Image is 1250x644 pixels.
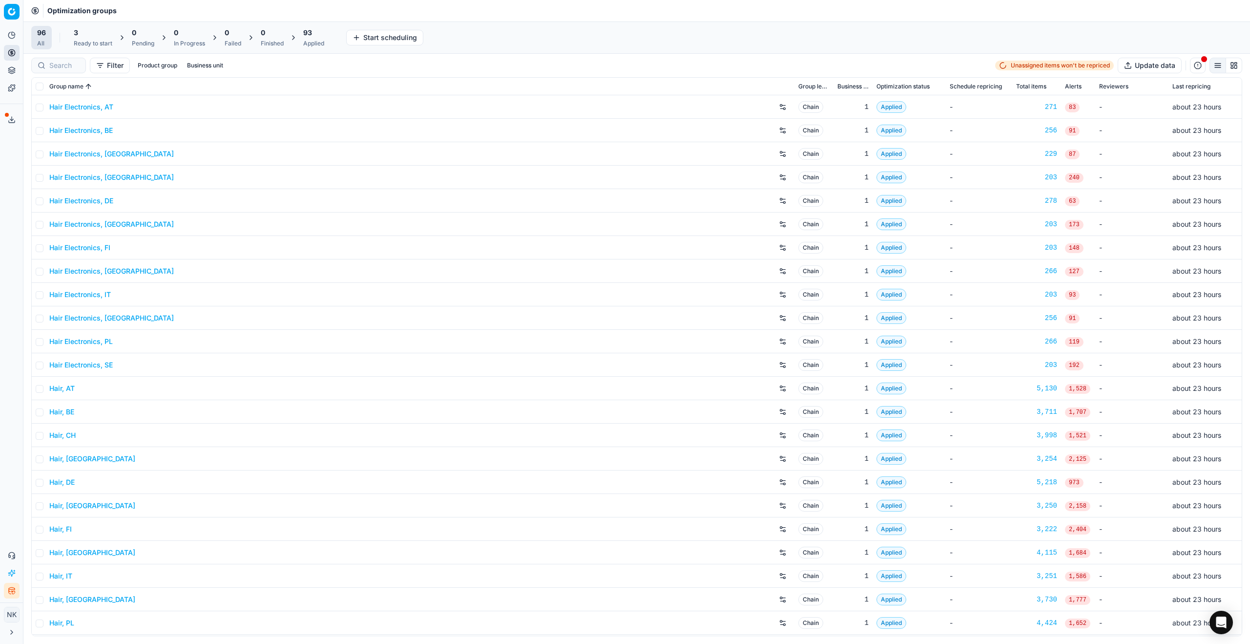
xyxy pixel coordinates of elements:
span: 119 [1065,337,1083,347]
td: - [946,494,1012,517]
span: about 23 hours [1172,408,1221,416]
td: - [946,213,1012,236]
td: - [1095,471,1168,494]
span: 1,528 [1065,384,1090,394]
span: about 23 hours [1172,290,1221,299]
div: 1 [837,196,869,206]
span: about 23 hours [1172,572,1221,580]
span: Chain [798,265,823,277]
span: Applied [876,383,906,394]
div: 1 [837,618,869,628]
div: 1 [837,595,869,604]
div: Pending [132,40,154,47]
button: Update data [1118,58,1182,73]
a: 4,115 [1016,548,1057,558]
div: 1 [837,290,869,300]
a: Hair Electronics, FI [49,243,110,253]
a: Hair, AT [49,384,75,393]
div: 1 [837,454,869,464]
span: Schedule repricing [950,83,1002,90]
span: Chain [798,429,823,441]
a: Hair, FI [49,524,72,534]
a: 203 [1016,219,1057,229]
td: - [1095,330,1168,353]
button: Business unit [183,60,227,71]
a: 3,998 [1016,430,1057,440]
span: about 23 hours [1172,525,1221,533]
span: Applied [876,429,906,441]
div: 229 [1016,149,1057,159]
span: about 23 hours [1172,454,1221,463]
span: about 23 hours [1172,337,1221,345]
td: - [1095,400,1168,424]
span: Applied [876,406,906,418]
span: 83 [1065,103,1080,112]
span: about 23 hours [1172,220,1221,228]
span: 93 [1065,290,1080,300]
a: 5,218 [1016,477,1057,487]
span: Chain [798,242,823,254]
span: about 23 hours [1172,501,1221,510]
a: Hair Electronics, PL [49,337,113,346]
span: Applied [876,265,906,277]
td: - [1095,541,1168,564]
a: Hair Electronics, SE [49,360,113,370]
a: 3,730 [1016,595,1057,604]
td: - [1095,611,1168,635]
a: Hair, [GEOGRAPHIC_DATA] [49,548,135,558]
div: 1 [837,548,869,558]
button: Filter [90,58,130,73]
div: 203 [1016,290,1057,300]
td: - [946,166,1012,189]
div: 203 [1016,243,1057,253]
td: - [1095,494,1168,517]
td: - [1095,353,1168,377]
span: Chain [798,523,823,535]
span: Applied [876,453,906,465]
span: Applied [876,547,906,558]
td: - [1095,377,1168,400]
button: Sorted by Group name ascending [83,82,93,91]
nav: breadcrumb [47,6,117,16]
span: 173 [1065,220,1083,230]
span: Applied [876,218,906,230]
a: Hair Electronics, [GEOGRAPHIC_DATA] [49,219,174,229]
span: about 23 hours [1172,361,1221,369]
div: 1 [837,524,869,534]
a: 3,254 [1016,454,1057,464]
span: NK [4,607,19,622]
div: 1 [837,477,869,487]
span: 1,586 [1065,572,1090,581]
a: 203 [1016,360,1057,370]
div: 1 [837,313,869,323]
span: Last repricing [1172,83,1210,90]
span: 0 [225,28,229,38]
span: Chain [798,336,823,347]
span: Chain [798,172,823,183]
td: - [1095,119,1168,142]
span: Applied [876,195,906,207]
span: Chain [798,500,823,512]
td: - [1095,306,1168,330]
td: - [946,588,1012,611]
span: Group level [798,83,830,90]
div: 1 [837,126,869,135]
span: 0 [132,28,136,38]
span: about 23 hours [1172,243,1221,252]
span: about 23 hours [1172,595,1221,603]
span: Applied [876,476,906,488]
a: 3,222 [1016,524,1057,534]
div: 278 [1016,196,1057,206]
span: about 23 hours [1172,619,1221,627]
div: 1 [837,360,869,370]
td: - [946,541,1012,564]
span: 192 [1065,361,1083,370]
div: 266 [1016,337,1057,346]
div: 1 [837,501,869,511]
span: about 23 hours [1172,478,1221,486]
td: - [946,611,1012,635]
